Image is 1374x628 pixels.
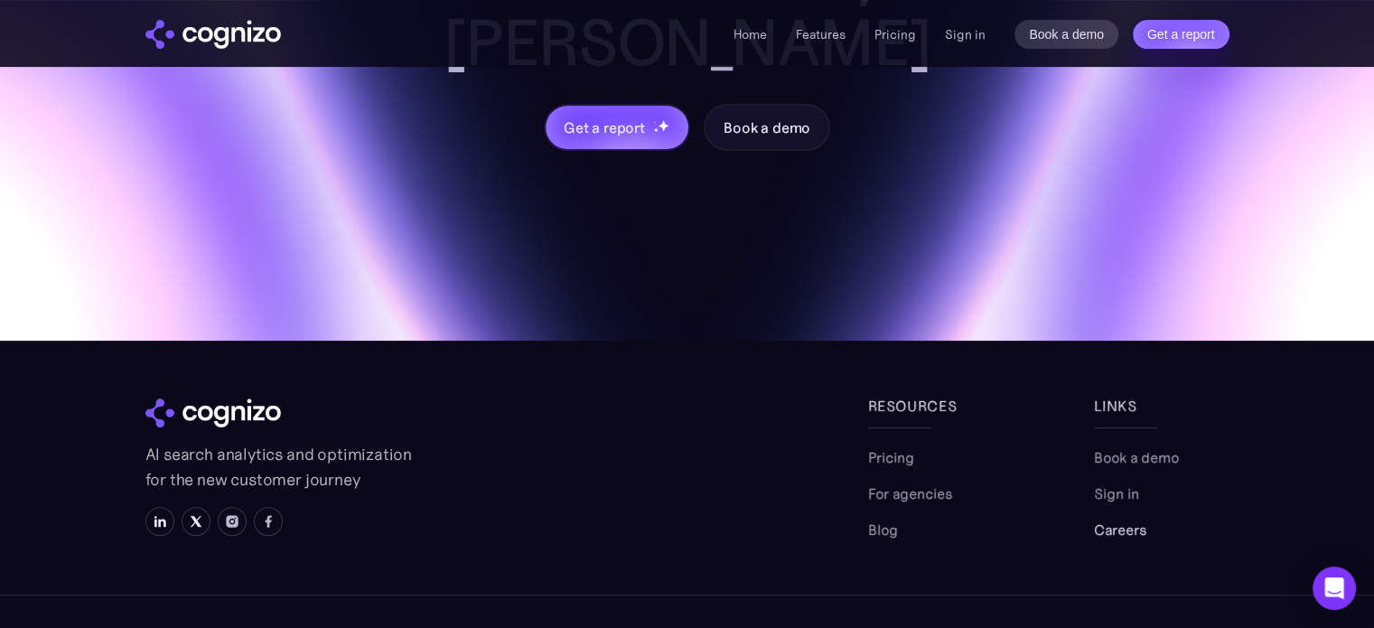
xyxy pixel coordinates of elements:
a: Book a demo [1014,20,1118,49]
p: AI search analytics and optimization for the new customer journey [145,442,416,492]
a: Sign in [1094,483,1139,504]
img: cognizo logo [145,398,281,427]
a: Home [734,26,767,42]
div: Resources [868,395,1004,417]
img: LinkedIn icon [153,514,167,529]
a: Features [796,26,846,42]
a: Pricing [868,446,914,468]
div: Open Intercom Messenger [1313,567,1356,610]
img: cognizo logo [145,20,281,49]
div: Get a report [564,117,645,138]
a: Pricing [874,26,916,42]
div: links [1094,395,1229,417]
a: Book a demo [1094,446,1179,468]
a: home [145,20,281,49]
a: Get a report [1133,20,1229,49]
a: Blog [868,519,898,540]
div: Book a demo [724,117,810,138]
img: star [653,127,659,134]
img: star [653,121,656,124]
a: Careers [1094,519,1146,540]
a: Sign in [945,23,986,45]
img: star [658,119,669,131]
a: Book a demo [704,104,830,151]
img: X icon [189,514,203,529]
a: For agencies [868,483,952,504]
a: Get a reportstarstarstar [544,104,690,151]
